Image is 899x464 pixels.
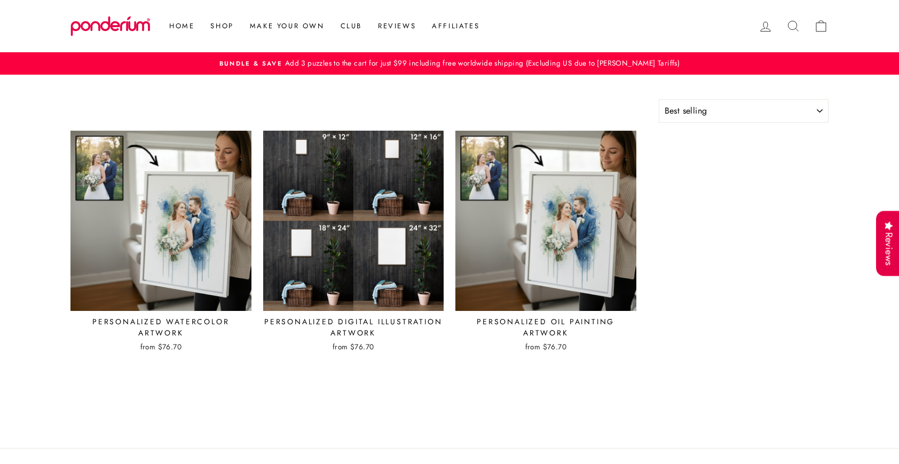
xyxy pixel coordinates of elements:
[70,341,251,352] div: from $76.70
[455,341,636,352] div: from $76.70
[156,17,487,36] ul: Primary
[242,17,333,36] a: Make Your Own
[263,341,444,352] div: from $76.70
[876,211,899,276] div: Reviews
[282,58,680,68] span: Add 3 puzzles to the cart for just $99 including free worldwide shipping (Excluding US due to [PE...
[263,131,444,356] a: Personalized Digital Illustration Artwork from $76.70
[455,316,636,339] div: Personalized Oil Painting Artwork
[70,16,151,36] img: Ponderium
[70,316,251,339] div: Personalized Watercolor Artwork
[455,131,636,356] a: Personalized Oil Painting Artwork from $76.70
[161,17,202,36] a: Home
[333,17,370,36] a: Club
[73,58,826,69] a: Bundle & SaveAdd 3 puzzles to the cart for just $99 including free worldwide shipping (Excluding ...
[263,316,444,339] div: Personalized Digital Illustration Artwork
[370,17,424,36] a: Reviews
[70,131,251,356] a: Personalized Watercolor Artwork from $76.70
[202,17,241,36] a: Shop
[219,59,282,68] span: Bundle & Save
[424,17,487,36] a: Affiliates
